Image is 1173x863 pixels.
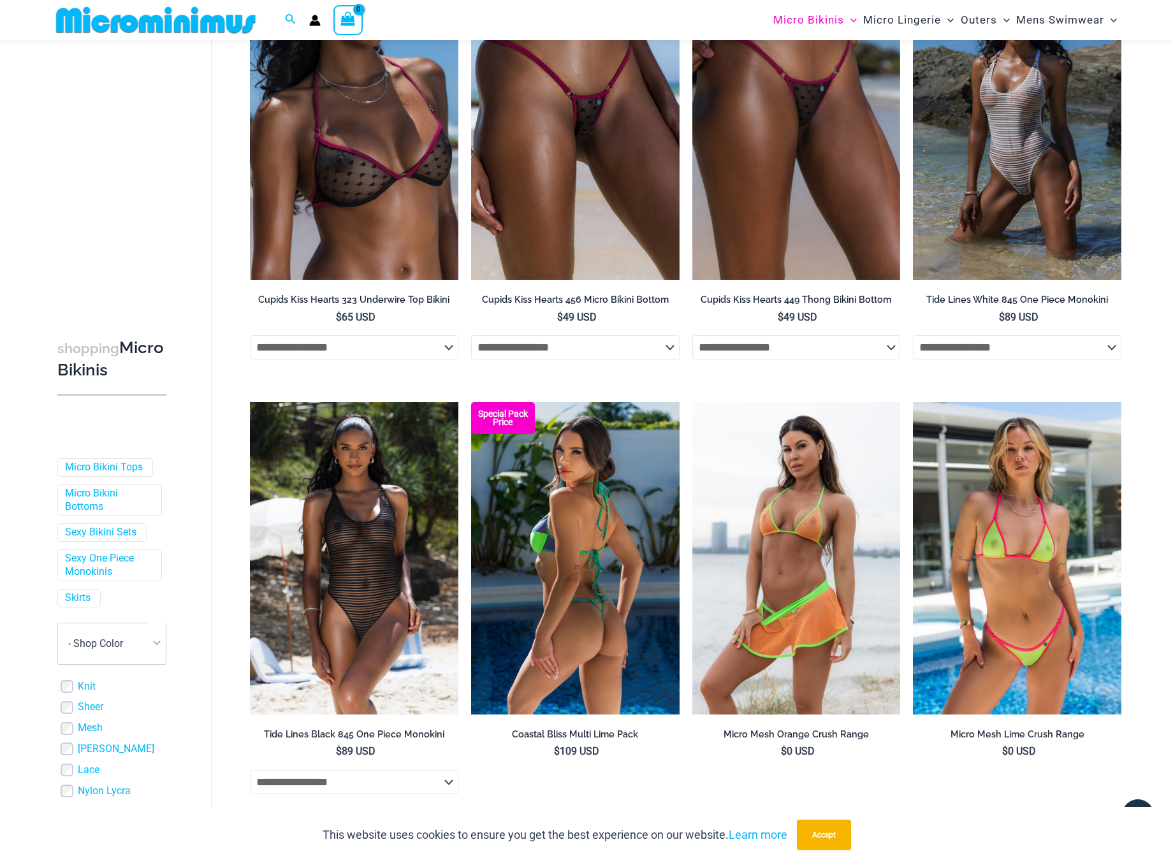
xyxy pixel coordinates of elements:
a: Sheer [78,701,103,714]
span: Menu Toggle [941,4,954,36]
span: $ [778,311,783,323]
a: Lace [78,764,99,777]
a: View Shopping Cart, empty [333,5,363,34]
img: Tide Lines Black 845 One Piece Monokini 02 [250,402,458,714]
span: $ [781,745,787,757]
span: Menu Toggle [1104,4,1117,36]
a: Mens SwimwearMenu ToggleMenu Toggle [1013,4,1120,36]
span: - Shop Color [57,623,166,665]
a: Tide Lines Black 845 One Piece Monokini [250,729,458,745]
img: MM SHOP LOGO FLAT [51,6,261,34]
a: OutersMenu ToggleMenu Toggle [958,4,1013,36]
a: [PERSON_NAME] [78,743,154,756]
span: Micro Bikinis [773,4,844,36]
h2: Cupids Kiss Hearts 323 Underwire Top Bikini [250,294,458,306]
bdi: 0 USD [1002,745,1036,757]
bdi: 65 USD [336,311,375,323]
a: Skirts [65,591,91,605]
a: Sexy Bikini Sets [65,526,136,540]
h2: Micro Mesh Orange Crush Range [692,729,901,741]
span: shopping [57,340,119,356]
p: This website uses cookies to ensure you get the best experience on our website. [323,825,787,845]
a: Micro Mesh Lime Crush 312 Tri Top 229 Cheeky 01Micro Mesh Lime Crush 366 Crop Top 229 Cheeky 03Mi... [913,402,1121,714]
img: Coastal Bliss Multi Lime 3223 Underwire Top 4275 Micro 03 [471,402,680,714]
bdi: 49 USD [778,311,817,323]
a: Account icon link [309,15,321,26]
bdi: 89 USD [999,311,1038,323]
a: Mesh [78,722,103,735]
a: Search icon link [285,12,296,28]
a: Coastal Bliss Multi Lime 3223 Underwire Top 4275 Micro 07 Coastal Bliss Multi Lime 3223 Underwire... [471,402,680,714]
a: Sexy One Piece Monokinis [65,552,152,579]
a: Knit [78,680,96,693]
img: Micro Mesh Lime Crush 312 Tri Top 229 Cheeky 01 [913,402,1121,714]
span: $ [1002,745,1008,757]
h3: Micro Bikinis [57,337,166,381]
a: Micro Mesh Lime Crush Range [913,729,1121,745]
a: Cupids Kiss Hearts 456 Micro Bikini Bottom [471,294,680,310]
bdi: 49 USD [557,311,597,323]
a: Micro BikinisMenu ToggleMenu Toggle [770,4,860,36]
iframe: TrustedSite Certified [57,43,172,298]
h2: Tide Lines Black 845 One Piece Monokini [250,729,458,741]
button: Accept [797,820,851,850]
a: Learn more [729,828,787,841]
a: Micro Bikini Bottoms [65,487,152,514]
span: Menu Toggle [997,4,1010,36]
a: Micro Bikini Tops [65,461,143,474]
a: Micro LingerieMenu ToggleMenu Toggle [860,4,957,36]
h2: Cupids Kiss Hearts 449 Thong Bikini Bottom [692,294,901,306]
span: $ [336,745,342,757]
a: Nylon Lycra [78,785,131,798]
bdi: 0 USD [781,745,815,757]
span: Micro Lingerie [863,4,941,36]
a: Tide Lines Black 845 One Piece Monokini 02Tide Lines Black 845 One Piece Monokini 05Tide Lines Bl... [250,402,458,714]
bdi: 109 USD [554,745,599,757]
h2: Cupids Kiss Hearts 456 Micro Bikini Bottom [471,294,680,306]
span: Mens Swimwear [1016,4,1104,36]
a: Micro Mesh Orange Crush 312 Tri Top 511 Skirt 01MMicro Mesh Orange Crush 366 Crop Top 456 Micro 0... [692,402,901,714]
h2: Tide Lines White 845 One Piece Monokini [913,294,1121,306]
a: Cupids Kiss Hearts 323 Underwire Top Bikini [250,294,458,310]
span: $ [999,311,1005,323]
span: $ [557,311,563,323]
a: Cupids Kiss Hearts 449 Thong Bikini Bottom [692,294,901,310]
span: - Shop Color [58,623,166,664]
img: Micro Mesh Orange Crush 312 Tri Top 511 Skirt 01 [692,402,901,714]
a: Coastal Bliss Multi Lime Pack [471,729,680,745]
span: Outers [961,4,997,36]
h2: Coastal Bliss Multi Lime Pack [471,729,680,741]
span: Menu Toggle [844,4,857,36]
b: Special Pack Price [471,410,535,426]
span: $ [554,745,560,757]
nav: Site Navigation [768,2,1122,38]
a: Micro Mesh Orange Crush Range [692,729,901,745]
span: $ [336,311,342,323]
h2: Micro Mesh Lime Crush Range [913,729,1121,741]
bdi: 89 USD [336,745,375,757]
a: Tide Lines White 845 One Piece Monokini [913,294,1121,310]
span: - Shop Color [68,637,123,649]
